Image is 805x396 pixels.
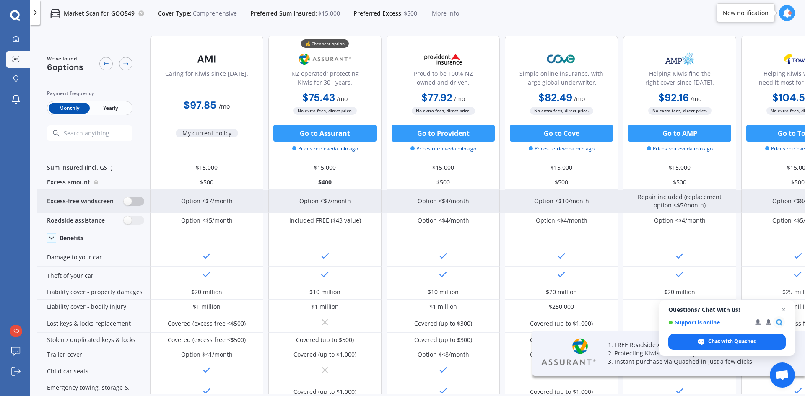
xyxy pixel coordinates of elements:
div: Child car seats [37,362,150,380]
div: Option <$10/month [534,197,589,205]
p: 1. FREE Roadside Assistance for a limited time. [608,341,784,349]
div: $1 million [193,303,221,311]
span: Support is online [668,319,749,326]
div: 💰 Cheapest option [301,39,349,48]
div: Excess amount [37,175,150,190]
div: Damage to your car [37,248,150,267]
div: $10 million [309,288,340,296]
span: / mo [337,95,348,103]
div: Liability cover - bodily injury [37,300,150,314]
div: $1 million [311,303,339,311]
span: Prices retrieved a min ago [529,145,595,153]
div: Trailer cover [37,347,150,362]
img: car.f15378c7a67c060ca3f3.svg [50,8,60,18]
div: $15,000 [150,160,263,175]
span: Prices retrieved a min ago [647,145,713,153]
span: $15,000 [318,9,340,18]
b: $92.16 [658,91,689,104]
input: Search anything... [63,129,149,137]
div: Option <$7/month [181,197,233,205]
div: $1 million [429,303,457,311]
span: Monthly [49,103,90,114]
p: 3. Instant purchase via Quashed in just a few clicks. [608,357,784,366]
div: Sum insured (incl. GST) [37,160,150,175]
div: New notification [723,9,769,17]
div: Covered (excess free <$500) [168,336,246,344]
span: Close chat [779,305,789,315]
div: Lost keys & locks replacement [37,314,150,333]
span: Prices retrieved a min ago [292,145,358,153]
div: $15,000 [623,160,736,175]
img: AMP.webp [652,49,707,70]
div: Payment frequency [47,89,132,98]
div: Stolen / duplicated keys & locks [37,333,150,347]
div: Simple online insurance, with large global underwriter. [512,69,611,90]
div: Covered (up to $1,000) [530,319,593,328]
div: Covered (excess free <$500) [168,319,246,328]
button: Go to Cove [510,125,613,142]
div: Covered (up to $500) [296,336,354,344]
button: Go to Assurant [273,125,377,142]
div: NZ operated; protecting Kiwis for 30+ years. [275,69,374,90]
div: Proud to be 100% NZ owned and driven. [394,69,493,90]
span: Preferred Sum Insured: [250,9,317,18]
div: Repair included (replacement option <$5/month) [629,193,730,210]
span: Yearly [90,103,131,114]
div: Option <$4/month [418,216,469,225]
span: Prices retrieved a min ago [410,145,476,153]
button: Go to Provident [392,125,495,142]
b: $97.85 [184,98,216,111]
div: Covered (up to $1,000) [530,336,593,344]
div: Covered (up to $300) [414,336,472,344]
img: AMI-text-1.webp [179,49,234,70]
div: $500 [505,175,618,190]
span: No extra fees, direct price. [412,107,475,115]
span: Preferred Excess: [353,9,403,18]
span: No extra fees, direct price. [293,107,357,115]
div: Covered (up to $1,000) [530,388,593,396]
img: 2d5cbdbddcee60cd1d5557960fbc6b06 [10,325,22,337]
div: $400 [268,175,382,190]
b: $75.43 [302,91,335,104]
span: Cover Type: [158,9,192,18]
div: Option <$4/month [654,216,706,225]
div: Option <$4/month [418,197,469,205]
div: $500 [623,175,736,190]
span: Chat with Quashed [708,338,757,345]
div: $20 million [664,288,695,296]
div: Option <$4/month [536,216,587,225]
div: $500 [150,175,263,190]
div: Option $<1/month [181,350,233,359]
div: $250,000 [549,303,574,311]
span: No extra fees, direct price. [530,107,593,115]
img: Cove.webp [534,49,589,70]
div: Open chat [770,362,795,388]
span: / mo [574,95,585,103]
div: Included FREE ($43 value) [289,216,361,225]
p: 2. Protecting Kiwis for over 35 years. [608,349,784,357]
span: Comprehensive [193,9,237,18]
div: Covered (up to $300) [414,319,472,328]
span: Questions? Chat with us! [668,306,786,313]
div: Excess-free windscreen [37,190,150,213]
span: My current policy [176,129,238,137]
p: Market Scan for GQQ549 [64,9,135,18]
div: Covered (up to $1,000) [293,350,356,359]
div: Option <$7/month [299,197,351,205]
div: Helping Kiwis find the right cover since [DATE]. [630,69,729,90]
div: $20 million [546,288,577,296]
div: Covered (up to $1,000) [530,350,593,359]
span: No extra fees, direct price. [648,107,712,115]
div: Caring for Kiwis since [DATE]. [165,69,248,90]
button: Go to AMP [628,125,731,142]
b: $77.92 [421,91,452,104]
span: / mo [691,95,701,103]
div: $15,000 [505,160,618,175]
span: / mo [454,95,465,103]
img: Assurant.png [297,49,353,70]
div: Theft of your car [37,267,150,285]
span: / mo [219,102,230,110]
img: Assurant.webp [539,337,598,367]
span: $500 [404,9,417,18]
span: We've found [47,55,83,62]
